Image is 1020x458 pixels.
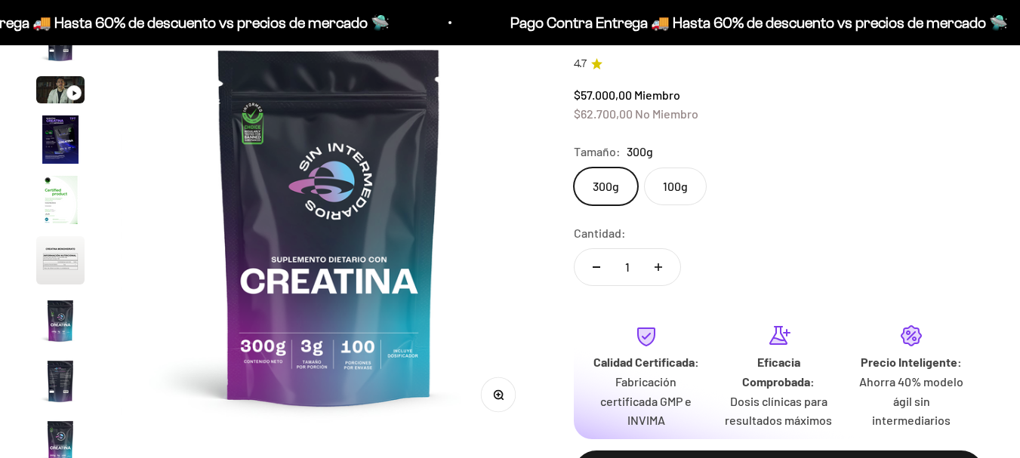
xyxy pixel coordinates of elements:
span: Miembro [634,88,680,102]
button: Ir al artículo 8 [36,357,85,410]
span: No Miembro [635,106,698,121]
strong: Calidad Certificada: [593,355,699,369]
button: Ir al artículo 5 [36,176,85,229]
img: Creatina Monohidrato [121,17,538,434]
p: Dosis clínicas para resultados máximos [725,392,834,430]
img: Creatina Monohidrato [36,297,85,345]
button: Reducir cantidad [575,249,618,285]
p: Fabricación certificada GMP e INVIMA [592,372,701,430]
strong: Eficacia Comprobada: [742,355,815,389]
span: $62.700,00 [574,106,633,121]
button: Ir al artículo 3 [36,76,85,108]
a: 4.74.7 de 5.0 estrellas [574,56,984,72]
button: Aumentar cantidad [636,249,680,285]
img: Creatina Monohidrato [36,357,85,405]
label: Cantidad: [574,223,626,243]
p: Ahorra 40% modelo ágil sin intermediarios [857,372,966,430]
button: Ir al artículo 4 [36,115,85,168]
span: 4.7 [574,56,587,72]
strong: Precio Inteligente: [861,355,962,369]
legend: Tamaño: [574,142,621,161]
button: Ir al artículo 7 [36,297,85,349]
img: Creatina Monohidrato [36,176,85,224]
span: 300g [627,142,653,161]
p: Pago Contra Entrega 🚚 Hasta 60% de descuento vs precios de mercado 🛸 [508,11,1006,35]
span: $57.000,00 [574,88,632,102]
img: Creatina Monohidrato [36,115,85,164]
button: Ir al artículo 6 [36,236,85,289]
img: Creatina Monohidrato [36,236,85,284]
